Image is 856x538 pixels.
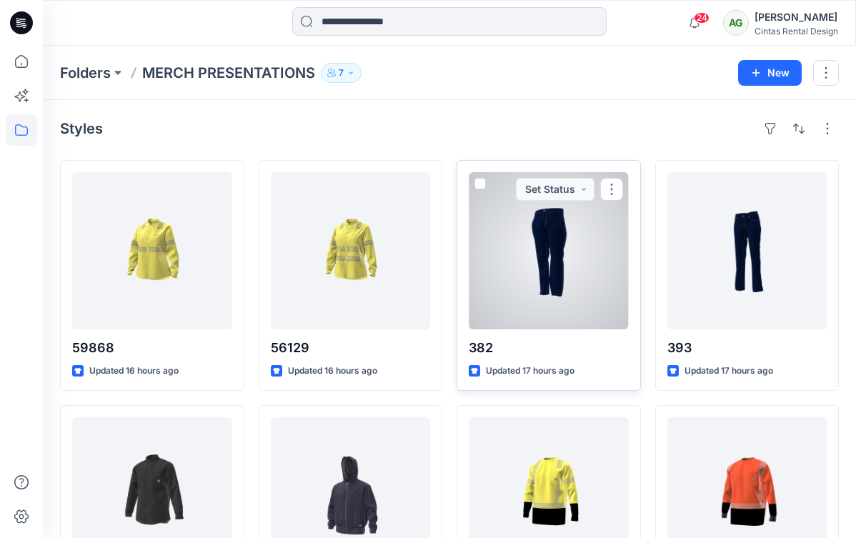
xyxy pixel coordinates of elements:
[339,65,344,81] p: 7
[60,63,111,83] a: Folders
[486,364,574,379] p: Updated 17 hours ago
[288,364,377,379] p: Updated 16 hours ago
[755,26,838,36] div: Cintas Rental Design
[72,338,232,358] p: 59868
[667,172,827,329] a: 393
[321,63,362,83] button: 7
[89,364,179,379] p: Updated 16 hours ago
[271,172,431,329] a: 56129
[738,60,802,86] button: New
[755,9,838,26] div: [PERSON_NAME]
[72,172,232,329] a: 59868
[723,10,749,36] div: AG
[142,63,315,83] p: MERCH PRESENTATIONS
[685,364,773,379] p: Updated 17 hours ago
[469,338,629,358] p: 382
[271,338,431,358] p: 56129
[667,338,827,358] p: 393
[469,172,629,329] a: 382
[60,120,103,137] h4: Styles
[694,12,710,24] span: 24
